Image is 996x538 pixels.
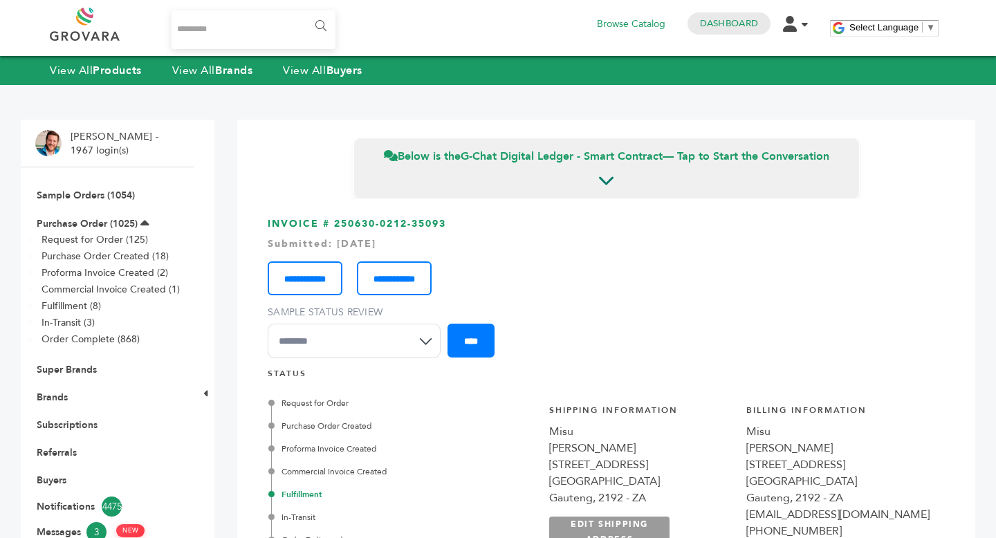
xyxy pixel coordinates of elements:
a: Sample Orders (1054) [37,189,135,202]
div: [PERSON_NAME] [746,440,930,456]
div: Request for Order [271,397,505,409]
div: Proforma Invoice Created [271,443,505,455]
a: Buyers [37,474,66,487]
div: Misu [549,423,732,440]
span: NEW [116,524,145,537]
a: Order Complete (868) [41,333,140,346]
div: Gauteng, 2192 - ZA [746,490,930,506]
div: [GEOGRAPHIC_DATA] [746,473,930,490]
a: In-Transit (3) [41,316,95,329]
div: [PERSON_NAME] [549,440,732,456]
span: ​ [922,22,923,33]
strong: G-Chat Digital Ledger - Smart Contract [461,149,663,164]
a: Fulfillment (8) [41,299,101,313]
a: Commercial Invoice Created (1) [41,283,180,296]
a: Request for Order (125) [41,233,148,246]
a: Subscriptions [37,418,98,432]
div: Gauteng, 2192 - ZA [549,490,732,506]
h4: Billing Information [746,405,930,423]
a: View AllBrands [172,63,253,78]
a: Dashboard [700,17,758,30]
div: [EMAIL_ADDRESS][DOMAIN_NAME] [746,506,930,523]
div: [STREET_ADDRESS] [746,456,930,473]
div: In-Transit [271,511,505,523]
span: 4475 [102,497,122,517]
div: [STREET_ADDRESS] [549,456,732,473]
span: Below is the — Tap to Start the Conversation [384,149,829,164]
li: [PERSON_NAME] - 1967 login(s) [71,130,162,157]
strong: Buyers [326,63,362,78]
strong: Products [93,63,141,78]
label: Sample Status Review [268,306,448,319]
a: View AllBuyers [283,63,362,78]
div: Submitted: [DATE] [268,237,945,251]
div: Misu [746,423,930,440]
div: Commercial Invoice Created [271,465,505,478]
div: Purchase Order Created [271,420,505,432]
a: Super Brands [37,363,97,376]
h3: INVOICE # 250630-0212-35093 [268,217,945,369]
a: Select Language​ [849,22,935,33]
div: Fulfillment [271,488,505,501]
a: Referrals [37,446,77,459]
a: Brands [37,391,68,404]
a: Purchase Order Created (18) [41,250,169,263]
strong: Brands [215,63,252,78]
a: View AllProducts [50,63,142,78]
div: [GEOGRAPHIC_DATA] [549,473,732,490]
h4: Shipping Information [549,405,732,423]
a: Proforma Invoice Created (2) [41,266,168,279]
span: ▼ [926,22,935,33]
a: Notifications4475 [37,497,178,517]
a: Browse Catalog [597,17,665,32]
input: Search... [172,10,335,49]
h4: STATUS [268,368,945,387]
span: Select Language [849,22,919,33]
a: Purchase Order (1025) [37,217,138,230]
